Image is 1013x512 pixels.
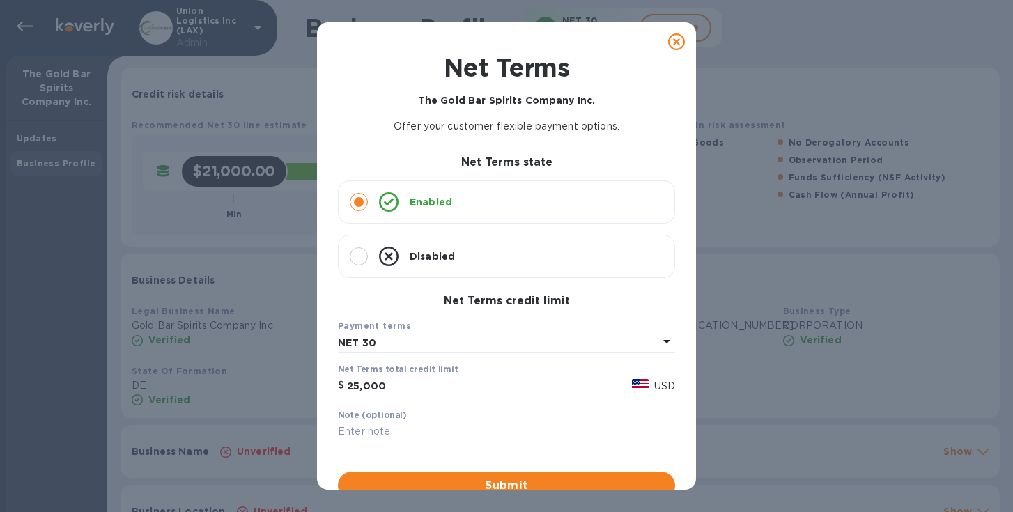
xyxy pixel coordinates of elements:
[410,195,452,209] p: Enabled
[338,366,458,374] label: Net Terms total credit limit
[338,337,376,348] b: NET 30
[418,95,595,106] b: The Gold Bar Spirits Company Inc.
[338,295,675,308] h3: Net Terms credit limit
[347,375,626,396] input: $ Enter Net Terms total credit limit
[338,119,675,134] p: Offer your customer flexible payment options.
[654,379,675,394] p: USD
[410,249,455,263] p: Disabled
[338,375,347,396] div: $
[338,53,675,82] h1: Net Terms
[338,472,675,499] button: Submit
[338,320,411,331] b: Payment terms
[349,477,664,494] span: Submit
[338,411,406,419] label: Note (optional)
[338,156,675,169] h3: Net Terms state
